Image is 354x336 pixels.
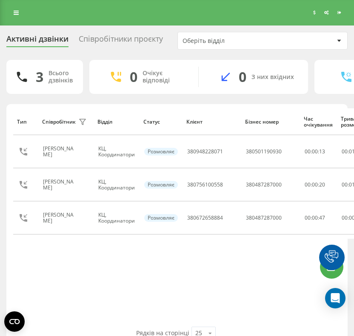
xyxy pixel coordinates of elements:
[245,119,296,125] div: Бізнес номер
[305,149,332,155] div: 00:00:13
[325,288,345,308] div: Open Intercom Messenger
[4,311,25,332] button: Open CMP widget
[43,146,77,158] div: [PERSON_NAME]
[187,182,223,188] div: 380756100558
[144,181,178,189] div: Розмовляє
[246,182,282,188] div: 380487287000
[304,116,333,128] div: Час очікування
[6,34,69,48] div: Активні дзвінки
[187,215,223,221] div: 380672658884
[97,119,135,125] div: Відділ
[144,214,178,222] div: Розмовляє
[130,69,137,85] div: 0
[187,149,223,155] div: 380948228071
[17,119,34,125] div: Тип
[36,69,43,85] div: 3
[43,212,77,224] div: [PERSON_NAME]
[305,215,332,221] div: 00:00:47
[186,119,237,125] div: Клієнт
[183,37,284,45] div: Оберіть відділ
[98,146,135,158] div: КЦ, Координатори
[251,73,294,81] div: З них вхідних
[143,119,178,125] div: Статус
[144,148,178,155] div: Розмовляє
[342,181,348,188] span: 00
[246,215,282,221] div: 380487287000
[246,149,282,155] div: 380501190930
[98,179,135,191] div: КЦ, Координатори
[43,179,77,191] div: [PERSON_NAME]
[49,70,73,84] div: Всього дзвінків
[239,69,246,85] div: 0
[79,34,163,48] div: Співробітники проєкту
[305,182,332,188] div: 00:00:20
[42,119,76,125] div: Співробітник
[98,212,135,224] div: КЦ, Координатори
[342,148,348,155] span: 00
[342,214,348,221] span: 00
[143,70,186,84] div: Очікує відповіді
